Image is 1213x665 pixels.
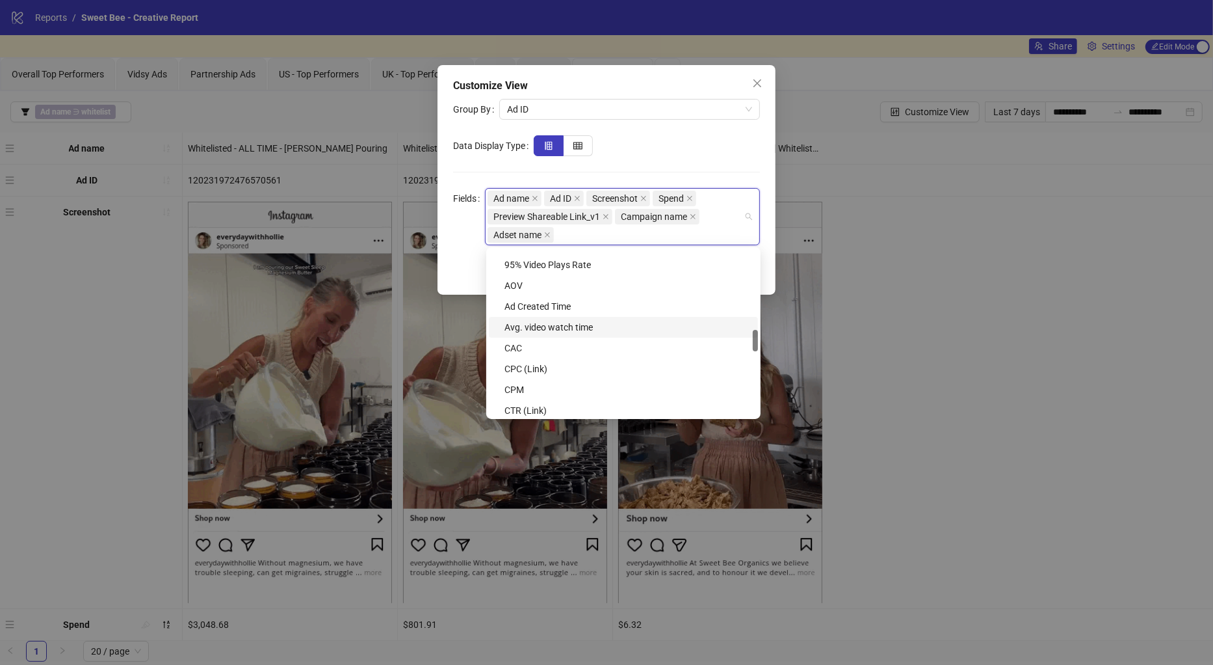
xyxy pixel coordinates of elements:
span: Screenshot [592,191,638,206]
button: Close [747,73,768,94]
span: Screenshot [586,191,650,206]
span: Campaign name [621,210,687,224]
div: CTR (Link) [489,400,758,421]
span: close [574,195,580,202]
div: CPC (Link) [504,362,750,376]
div: AOV [489,275,758,296]
div: CAC [489,338,758,359]
div: Customize View [453,78,760,94]
div: CPC (Link) [489,359,758,379]
span: Adset name [493,228,541,242]
div: Avg. video watch time [504,320,750,334]
div: CAC [504,341,750,355]
span: Ad name [488,191,541,206]
span: Campaign name [615,209,699,224]
span: Preview Shareable Link_v1 [493,210,600,224]
span: close [544,232,551,238]
div: CPM [489,379,758,400]
div: Avg. video watch time [489,317,758,338]
label: Data Display Type [453,135,534,156]
span: close [532,195,538,202]
div: CTR (Link) [504,403,750,418]
span: Adset name [488,227,554,243]
div: 95% Video Plays Rate [489,254,758,275]
div: CPM [504,383,750,397]
span: Ad ID [550,191,571,206]
div: 95% Video Plays Rate [504,258,750,272]
span: insert-row-left [544,141,553,150]
span: close [640,195,647,202]
span: Ad ID [507,100,752,119]
span: Ad ID [544,191,584,206]
span: Spend [653,191,696,206]
span: Ad name [493,191,529,206]
span: close [603,213,609,220]
label: Fields [453,188,485,209]
span: table [573,141,582,150]
div: Ad Created Time [504,299,750,314]
div: AOV [504,278,750,293]
span: Spend [659,191,684,206]
input: Fields [556,227,559,243]
span: close [690,213,696,220]
div: Ad Created Time [489,296,758,317]
span: Preview Shareable Link_v1 [488,209,612,224]
label: Group By [453,99,499,120]
span: close [752,78,763,88]
span: close [686,195,693,202]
